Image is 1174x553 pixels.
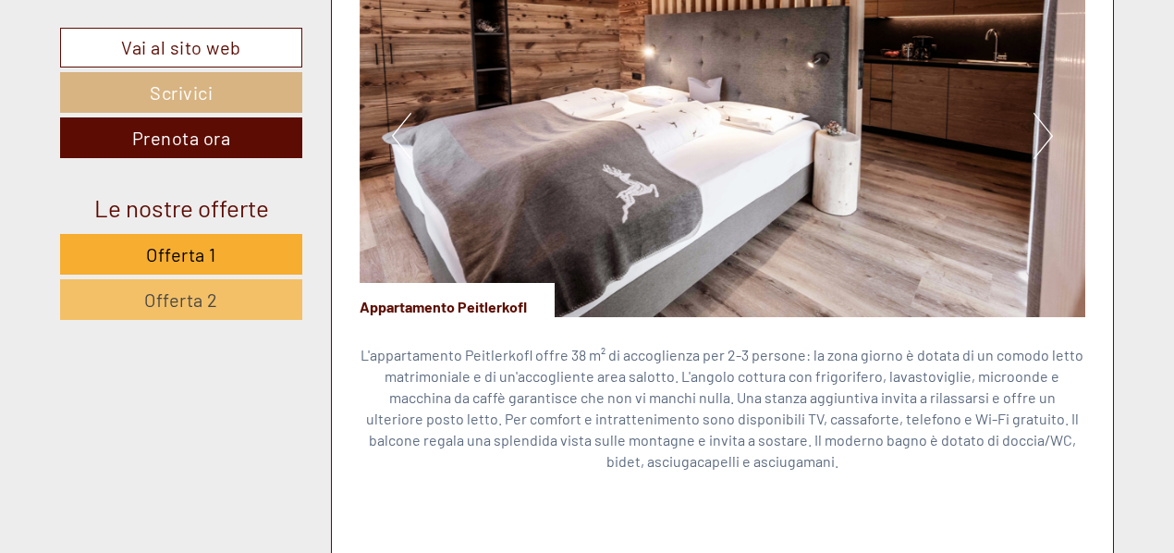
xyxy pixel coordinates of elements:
div: Appartamento Peitlerkofl [360,283,555,318]
small: 10:43 [28,90,274,103]
button: Invia [630,479,728,520]
span: Offerta 1 [146,243,216,265]
div: Appartements & Wellness [PERSON_NAME] [28,54,274,68]
span: Offerta 2 [144,289,218,311]
button: Next [1033,113,1053,159]
div: Buon giorno, come possiamo aiutarla? [14,50,283,106]
button: Previous [392,113,411,159]
a: Scrivici [60,72,302,113]
a: Vai al sito web [60,28,302,68]
div: [DATE] [329,14,397,45]
a: Prenota ora [60,117,302,158]
p: L'appartamento Peitlerkofl offre 38 m² di accoglienza per 2-3 persone: la zona giorno è dotata di... [360,345,1086,472]
div: Le nostre offerte [60,190,302,225]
